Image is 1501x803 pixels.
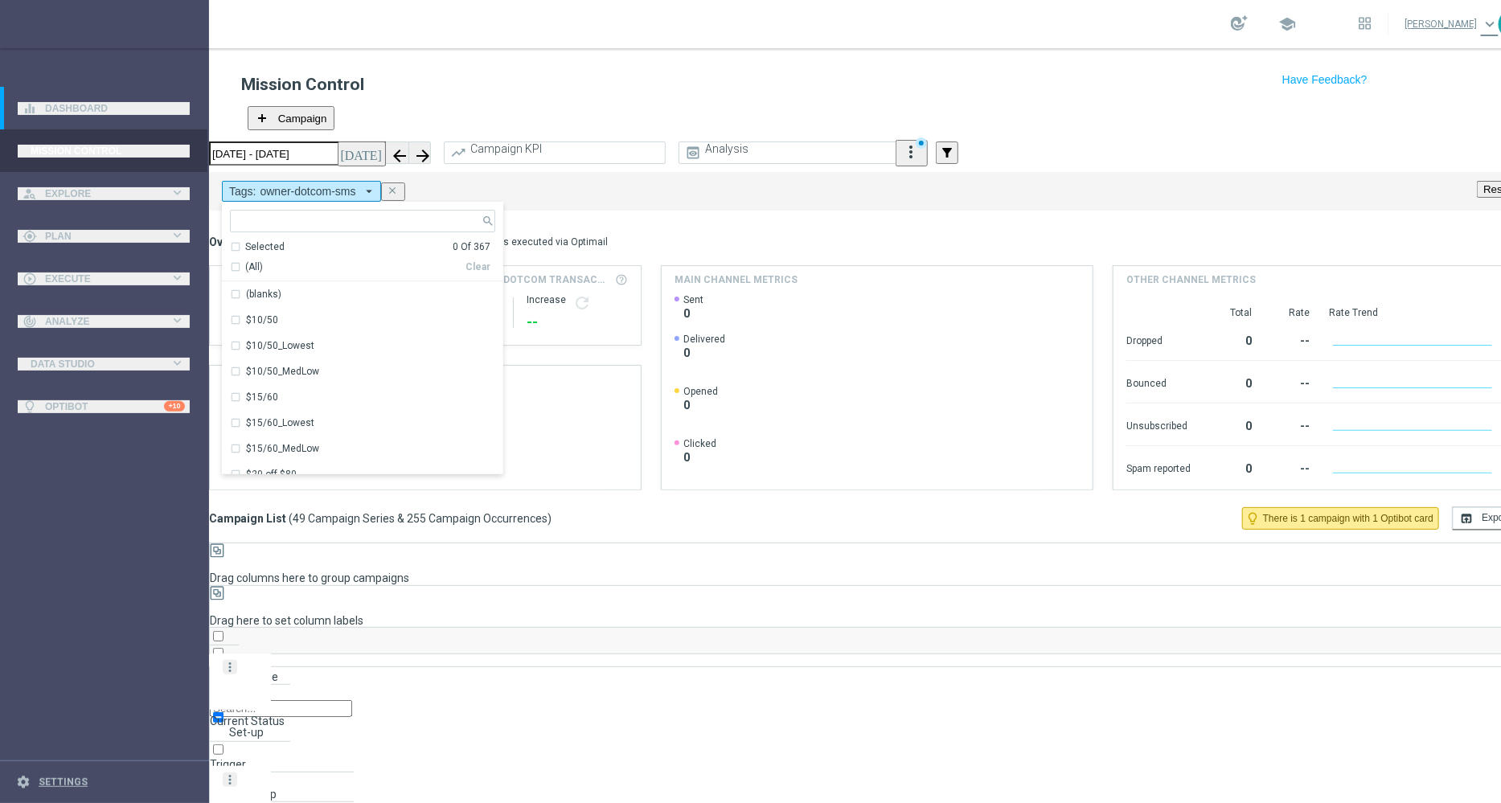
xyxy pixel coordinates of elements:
button: equalizer Dashboard [18,102,190,115]
div: Selected [245,240,285,254]
div: -- [1271,412,1310,437]
h3: Overview: [209,235,260,249]
div: $20 off $80 [230,461,495,487]
button: play_circle_outline Execute keyboard_arrow_right [18,272,190,285]
div: Dashboard [23,87,185,129]
i: play_circle_outline [23,272,37,286]
span: Trigger [210,758,246,771]
i: track_changes [23,314,37,329]
div: Rate [1271,306,1310,319]
ng-select: Campaign KPI [444,141,666,164]
div: Execute [23,272,170,286]
div: Mission Control [23,129,185,172]
button: add Campaign [248,106,334,130]
span: There is 1 campaign with 1 Optibot card [1263,511,1433,526]
i: person_search [23,186,37,201]
span: 0 [683,398,718,412]
div: -- [1271,326,1310,352]
a: Optibot [45,385,164,428]
div: 0 [1210,326,1252,352]
span: school [1279,15,1297,33]
label: $20 off $80 [246,469,297,479]
button: filter_alt [936,141,958,164]
div: -- [1271,369,1310,395]
a: Dashboard [45,87,185,129]
div: $10/50 [230,307,495,333]
span: Current Status [210,715,285,727]
div: Total [1210,306,1252,319]
div: Bounced [1126,369,1191,395]
label: $15/60_MedLow [246,444,319,453]
span: Campaign [278,113,327,125]
i: [DATE] [340,145,383,160]
div: $15/60 [230,384,495,410]
div: Dropped [1126,326,1191,352]
span: ) [547,512,552,526]
input: Select date range [209,141,386,166]
div: $10/50_Lowest [230,333,495,358]
button: more_vert [223,660,237,674]
label: $10/50_Lowest [246,341,314,350]
h4: Other channel metrics [1126,272,1256,287]
ng-dropdown-panel: Options list [222,240,503,474]
span: keyboard_arrow_down [1481,15,1499,33]
div: 0 Of 367 [453,240,490,254]
i: more_vert [223,772,237,787]
i: lightbulb_outline [1245,511,1260,526]
span: Data Studio [31,359,162,369]
span: 0 [683,306,703,321]
div: 0 [1210,369,1252,395]
i: keyboard_arrow_right [170,185,185,200]
span: (All) [245,260,263,274]
button: Mission Control [18,145,190,158]
button: close [381,182,405,201]
i: refresh [572,293,592,313]
input: Have Feedback? [1282,74,1368,85]
i: keyboard_arrow_right [170,227,185,243]
button: Data Studio keyboard_arrow_right [18,358,190,371]
h1: Mission Control [241,78,364,92]
i: filter_alt [940,145,954,160]
span: Drag here to set column labels [210,614,363,627]
button: [DATE] [338,141,386,166]
label: $15/60 [246,392,278,402]
button: lightbulb_outline There is 1 campaign with 1 Optibot card [1242,507,1439,530]
h4: Main channel metrics [675,272,798,287]
span: Execute [45,274,170,284]
div: gps_fixed Plan keyboard_arrow_right [18,230,190,243]
span: Analyze [45,317,170,326]
h3: Campaign List [209,512,552,526]
div: Explore [23,186,170,201]
div: Increase [527,293,628,313]
button: lightbulb Optibot +10 [18,400,190,413]
div: Unsubscribed [1126,412,1191,437]
span: 49 Campaign Series & 255 Campaign Occurrences [293,512,547,526]
div: There are unsaved changes [916,137,927,149]
span: Clicked [683,437,716,450]
button: track_changes Analyze keyboard_arrow_right [18,315,190,328]
span: Drag columns here to group campaigns [210,572,409,584]
div: (blanks) [230,281,495,307]
button: person_search Explore keyboard_arrow_right [18,187,190,200]
i: lightbulb [23,399,37,414]
div: 0 [1210,454,1252,480]
div: Analyze [23,314,170,329]
div: -- [1271,454,1310,480]
div: Spam reported [1126,454,1191,480]
i: settings [16,775,31,789]
a: [PERSON_NAME]keyboard_arrow_down [1405,15,1499,33]
span: Delivered [683,333,725,346]
label: $10/50_MedLow [246,367,319,376]
button: arrow_back [386,141,408,164]
button: arrow_forward [408,141,431,164]
a: Settings [39,777,88,787]
i: add [256,112,269,125]
i: keyboard_arrow_right [170,355,185,371]
span: 0 [683,346,725,360]
i: gps_fixed [23,229,37,244]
